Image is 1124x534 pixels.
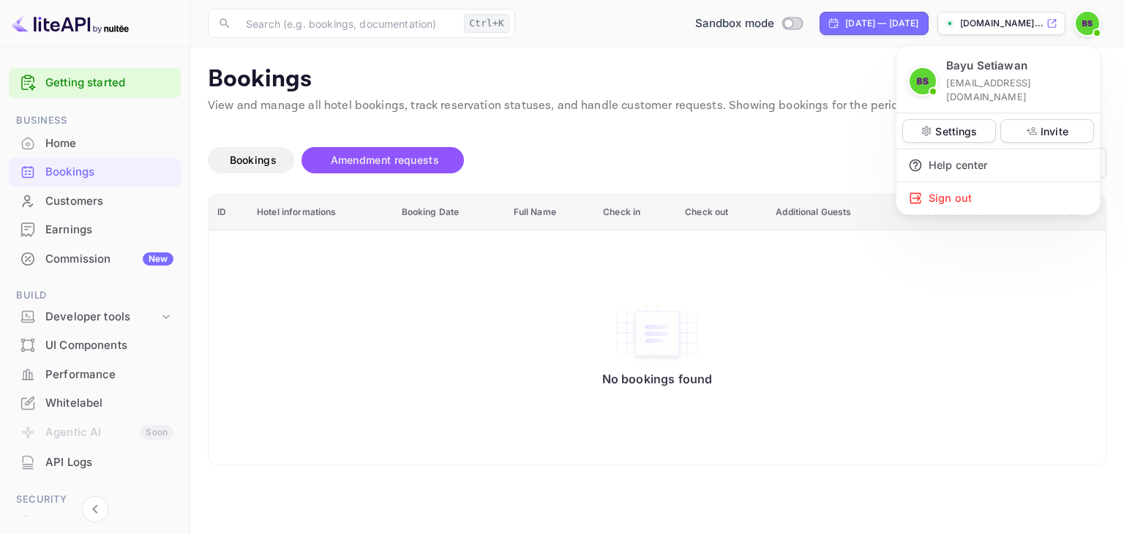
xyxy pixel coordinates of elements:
p: Settings [935,124,977,139]
div: Sign out [896,182,1100,214]
div: Help center [896,149,1100,181]
p: Bayu Setiawan [946,58,1027,75]
p: Invite [1041,124,1068,139]
img: Bayu Setiawan [910,68,936,94]
p: [EMAIL_ADDRESS][DOMAIN_NAME] [946,76,1088,104]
